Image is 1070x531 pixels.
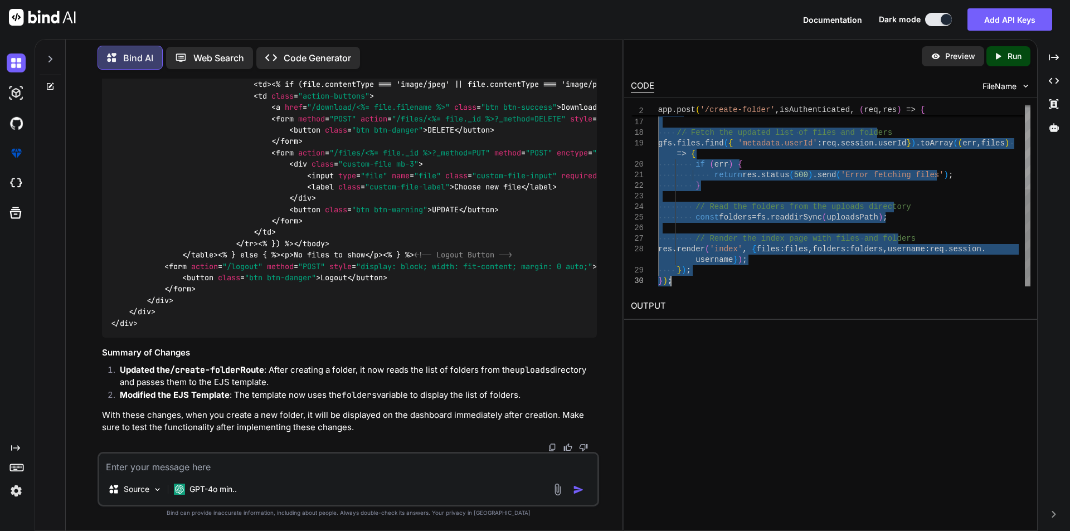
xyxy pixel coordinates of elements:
[906,139,911,148] span: }
[845,245,850,254] span: :
[916,139,920,148] span: .
[7,84,26,103] img: darkAi-studio
[325,125,347,135] span: class
[561,170,597,181] span: required
[579,443,588,452] img: dislike
[780,105,850,114] span: isAuthenticated
[222,261,262,271] span: "/logout"
[271,148,797,158] span: < = = = = >
[756,213,766,222] span: fs
[102,347,597,359] h3: Summary of Changes
[737,255,742,264] span: )
[298,193,312,203] span: div
[658,105,672,114] span: app
[705,245,709,254] span: (
[836,170,840,179] span: (
[338,159,419,169] span: "custom-file mb-3"
[111,364,597,389] li: : After creating a folder, it now reads the list of folders from the directory and passes them to...
[191,261,218,271] span: action
[962,139,976,148] span: err
[945,51,975,62] p: Preview
[631,212,644,223] div: 25
[472,170,557,181] span: "custom-file-input"
[826,213,878,222] span: uploadsPath
[548,443,557,452] img: copy
[515,364,550,376] code: uploads
[667,276,672,285] span: ;
[445,170,468,181] span: class
[414,250,512,260] span: <!-- Logout Button -->
[883,245,887,254] span: ,
[1008,51,1022,62] p: Run
[813,170,817,179] span: .
[361,170,387,181] span: "file"
[658,245,672,254] span: res
[738,160,742,169] span: {
[276,114,294,124] span: form
[677,245,704,254] span: render
[189,484,237,495] p: GPT-4o min..
[682,266,686,275] span: )
[695,234,916,243] span: // Render the index page with files and folders
[271,216,303,226] span: </ >
[677,149,686,158] span: =>
[770,213,821,222] span: readdirSync
[365,182,450,192] span: "custom-file-label"
[803,15,862,25] span: Documentation
[120,318,133,328] span: div
[631,181,644,191] div: 22
[356,272,383,282] span: button
[245,238,254,249] span: tr
[931,51,941,61] img: preview
[563,443,572,452] img: like
[878,139,906,148] span: userId
[742,245,747,254] span: ,
[859,105,864,114] span: (
[468,204,494,215] span: button
[361,114,387,124] span: action
[943,245,948,254] span: .
[120,389,230,400] strong: Modified the EJS Template
[631,233,644,244] div: 27
[597,114,673,124] span: "display:inline;"
[481,103,557,113] span: "btn btn-success"
[454,125,494,135] span: </ >
[976,139,981,148] span: ,
[695,105,700,114] span: (
[752,213,756,222] span: =
[254,91,374,101] span: < = >
[714,160,728,169] span: err
[307,182,454,192] span: < = >
[352,204,427,215] span: "btn btn-warning"
[454,103,476,113] span: class
[138,307,151,317] span: div
[276,148,294,158] span: form
[258,91,267,101] span: td
[836,139,840,148] span: .
[840,139,873,148] span: session
[280,137,298,147] span: form
[981,139,1004,148] span: files
[883,105,897,114] span: res
[813,245,845,254] span: folders
[111,389,597,405] li: : The template now uses the variable to display the list of folders.
[280,216,298,226] span: form
[677,266,681,275] span: }
[920,105,925,114] span: {
[111,318,138,328] span: </ >
[98,509,599,517] p: Bind can provide inaccurate information, including about people. Always double-check its answers....
[631,80,654,93] div: CODE
[672,245,677,254] span: .
[957,139,962,148] span: (
[356,261,592,271] span: "display: block; width: fit-content; margin: 0 auto;"
[303,238,325,249] span: tbody
[709,160,714,169] span: (
[7,53,26,72] img: darkChat
[723,139,728,148] span: (
[262,227,271,237] span: td
[155,295,169,305] span: div
[631,138,644,149] div: 19
[967,8,1052,31] button: Add API Keys
[494,148,521,158] span: method
[365,250,383,260] span: </ >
